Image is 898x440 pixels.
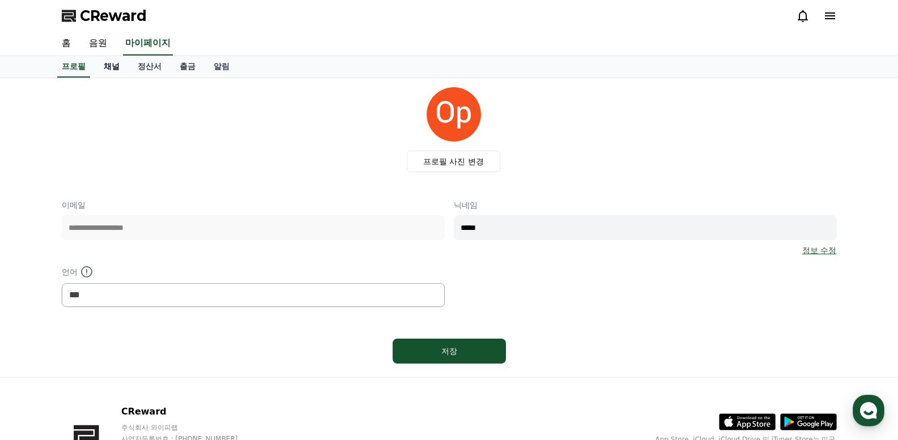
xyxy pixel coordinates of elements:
[80,32,116,55] a: 음원
[175,363,189,372] span: 설정
[53,32,80,55] a: 홈
[3,346,75,374] a: 홈
[95,56,129,78] a: 채널
[802,245,836,256] a: 정보 수정
[146,346,218,374] a: 설정
[454,199,837,211] p: 닉네임
[171,56,205,78] a: 출금
[80,7,147,25] span: CReward
[415,345,483,357] div: 저장
[393,339,506,364] button: 저장
[407,151,500,172] label: 프로필 사진 변경
[75,346,146,374] a: 대화
[121,405,259,418] p: CReward
[62,265,445,279] p: 언어
[205,56,239,78] a: 알림
[57,56,90,78] a: 프로필
[62,199,445,211] p: 이메일
[62,7,147,25] a: CReward
[123,32,173,55] a: 마이페이지
[104,364,117,373] span: 대화
[36,363,42,372] span: 홈
[427,87,481,142] img: profile_image
[121,423,259,432] p: 주식회사 와이피랩
[129,56,171,78] a: 정산서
